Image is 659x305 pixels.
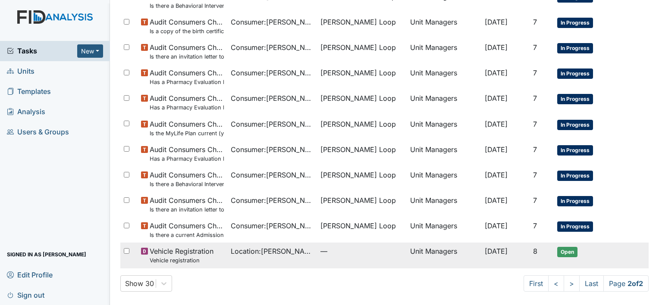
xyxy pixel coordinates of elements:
span: Audit Consumers Charts Is there an invitation letter to Parent/Guardian for current years team me... [150,195,224,214]
span: Location : [PERSON_NAME] Loop [231,246,314,256]
span: In Progress [557,94,593,104]
span: Sign out [7,288,44,302]
span: In Progress [557,43,593,53]
span: Units [7,65,35,78]
span: [DATE] [485,120,508,128]
small: Is there an invitation letter to Parent/Guardian for current years team meetings in T-Logs (Therap)? [150,53,224,61]
span: [DATE] [485,43,508,52]
span: 7 [533,145,537,154]
span: In Progress [557,68,593,79]
a: First [524,275,549,292]
span: [DATE] [485,145,508,154]
strong: 2 of 2 [628,279,643,288]
span: Page [603,275,649,292]
span: In Progress [557,221,593,232]
nav: task-pagination [524,275,649,292]
small: Has a Pharmacy Evaluation been completed quarterly? [150,155,224,163]
span: [DATE] [485,221,508,230]
span: Audit Consumers Charts Is the MyLife Plan current (yearly)? [150,119,224,137]
span: [DATE] [485,94,508,103]
span: In Progress [557,171,593,181]
span: Audit Consumers Charts Has a Pharmacy Evaluation been completed quarterly? [150,93,224,112]
a: > [564,275,580,292]
span: [PERSON_NAME] Loop [320,221,396,231]
span: [DATE] [485,196,508,205]
span: Edit Profile [7,268,53,281]
small: Is the MyLife Plan current (yearly)? [150,129,224,137]
td: Unit Managers [407,217,481,243]
span: Consumer : [PERSON_NAME] [231,144,314,155]
small: Is there a Behavioral Intervention Program Approval/Consent for every 6 months? [150,180,224,188]
td: Unit Managers [407,39,481,64]
td: Unit Managers [407,13,481,39]
td: Unit Managers [407,141,481,166]
span: Signed in as [PERSON_NAME] [7,248,86,261]
span: 7 [533,18,537,26]
span: Audit Consumers Charts Is there an invitation letter to Parent/Guardian for current years team me... [150,42,224,61]
span: [PERSON_NAME] Loop [320,170,396,180]
span: Consumer : [PERSON_NAME] [231,42,314,53]
span: 7 [533,43,537,52]
td: Unit Managers [407,243,481,268]
span: Audit Consumers Charts Has a Pharmacy Evaluation been completed quarterly? [150,144,224,163]
span: Consumer : [PERSON_NAME] [231,68,314,78]
td: Unit Managers [407,166,481,192]
td: Unit Managers [407,192,481,217]
span: Vehicle Registration Vehicle registration [150,246,213,265]
span: [DATE] [485,68,508,77]
span: [PERSON_NAME] Loop [320,93,396,103]
td: Unit Managers [407,90,481,115]
span: [DATE] [485,247,508,255]
span: [PERSON_NAME] Loop [320,42,396,53]
span: Consumer : [PERSON_NAME] [231,93,314,103]
a: < [548,275,564,292]
span: [DATE] [485,171,508,179]
span: [PERSON_NAME] Loop [320,119,396,129]
a: Tasks [7,46,77,56]
td: Unit Managers [407,115,481,141]
span: [PERSON_NAME] Loop [320,68,396,78]
span: Analysis [7,105,45,118]
span: Audit Consumers Charts Has a Pharmacy Evaluation been completed quarterly? [150,68,224,86]
span: In Progress [557,18,593,28]
span: Consumer : [PERSON_NAME] [231,119,314,129]
small: Is there a current Admission Agreement ([DATE])? [150,231,224,239]
small: Is a copy of the birth certificate found in the file? [150,27,224,35]
span: In Progress [557,196,593,206]
span: 7 [533,94,537,103]
span: [PERSON_NAME] Loop [320,144,396,155]
small: Has a Pharmacy Evaluation been completed quarterly? [150,103,224,112]
span: In Progress [557,120,593,130]
span: Consumer : [PERSON_NAME] [231,195,314,205]
span: 7 [533,68,537,77]
small: Is there a Behavioral Intervention Program Approval/Consent for every 6 months? [150,2,224,10]
span: 7 [533,221,537,230]
span: 7 [533,120,537,128]
span: Audit Consumers Charts Is there a current Admission Agreement (within one year)? [150,221,224,239]
td: Unit Managers [407,64,481,90]
span: Open [557,247,577,257]
span: 8 [533,247,537,255]
span: Consumer : [PERSON_NAME] [231,17,314,27]
span: [PERSON_NAME] Loop [320,195,396,205]
span: Audit Consumers Charts Is there a Behavioral Intervention Program Approval/Consent for every 6 mo... [150,170,224,188]
div: Show 30 [125,278,154,289]
small: Is there an invitation letter to Parent/Guardian for current years team meetings in T-Logs (Therap)? [150,205,224,214]
span: [DATE] [485,18,508,26]
span: Users & Groups [7,125,69,139]
span: In Progress [557,145,593,156]
span: Consumer : [PERSON_NAME] [231,221,314,231]
span: Audit Consumers Charts Is a copy of the birth certificate found in the file? [150,17,224,35]
span: 7 [533,171,537,179]
button: New [77,44,103,58]
span: [PERSON_NAME] Loop [320,17,396,27]
span: Templates [7,85,51,98]
span: 7 [533,196,537,205]
small: Has a Pharmacy Evaluation been completed quarterly? [150,78,224,86]
a: Last [579,275,604,292]
small: Vehicle registration [150,256,213,265]
span: — [320,246,403,256]
span: Consumer : [PERSON_NAME] [231,170,314,180]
